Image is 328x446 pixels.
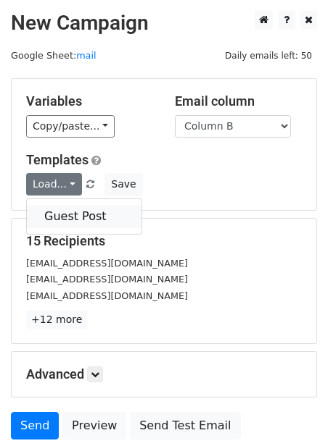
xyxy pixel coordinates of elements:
[175,93,302,109] h5: Email column
[11,50,97,61] small: Google Sheet:
[27,205,142,228] a: Guest Post
[220,48,317,64] span: Daily emails left: 50
[26,233,302,249] h5: 15 Recipients
[26,93,153,109] h5: Variables
[255,376,328,446] iframe: Chat Widget
[26,258,188,269] small: [EMAIL_ADDRESS][DOMAIN_NAME]
[26,366,302,382] h5: Advanced
[26,173,82,195] a: Load...
[11,11,317,35] h2: New Campaign
[26,290,188,301] small: [EMAIL_ADDRESS][DOMAIN_NAME]
[11,412,59,439] a: Send
[220,50,317,61] a: Daily emails left: 50
[130,412,240,439] a: Send Test Email
[104,173,142,195] button: Save
[26,274,188,285] small: [EMAIL_ADDRESS][DOMAIN_NAME]
[62,412,126,439] a: Preview
[26,311,87,329] a: +12 more
[26,152,89,167] a: Templates
[26,115,115,138] a: Copy/paste...
[76,50,96,61] a: mail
